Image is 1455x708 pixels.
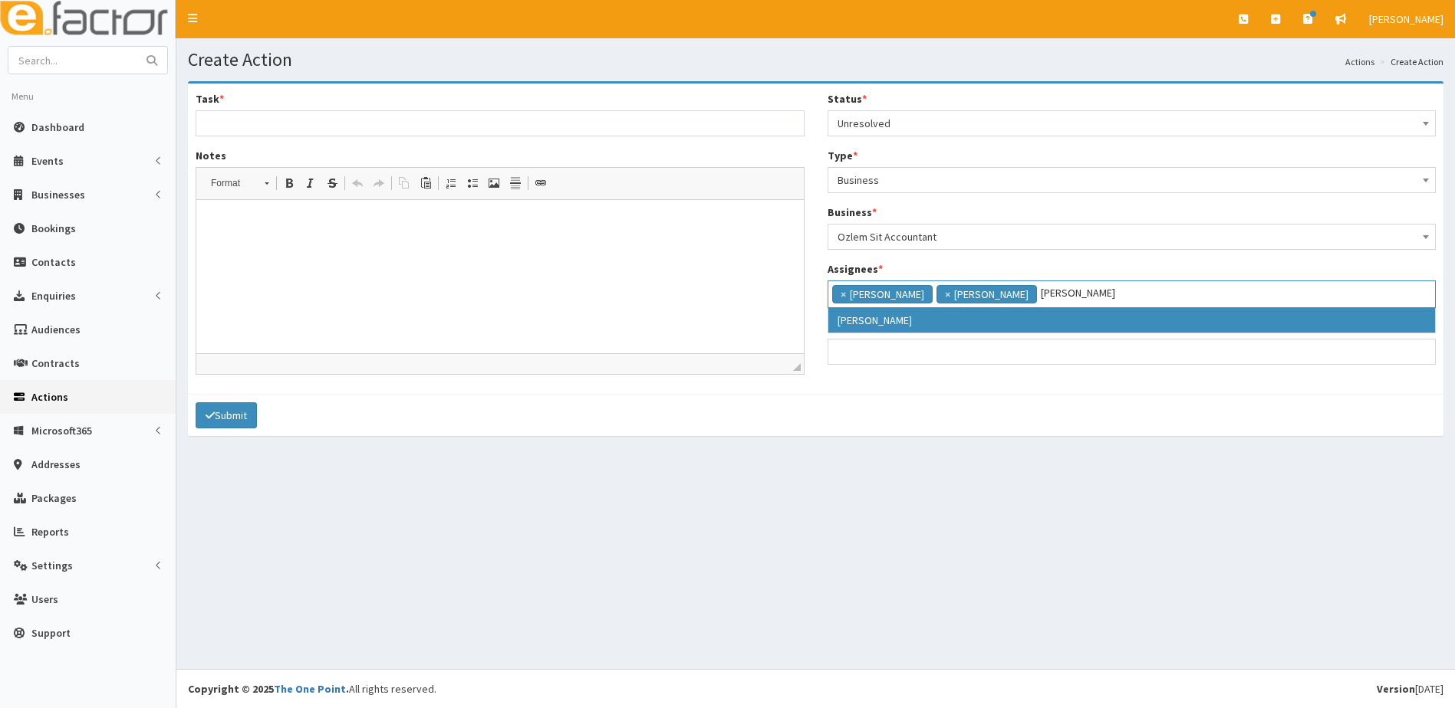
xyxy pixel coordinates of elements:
[505,173,526,193] a: Insert Horizontal Line
[1377,681,1443,697] div: [DATE]
[31,559,73,572] span: Settings
[1369,12,1443,26] span: [PERSON_NAME]
[937,285,1037,303] li: Paul Slade
[841,287,846,302] span: ×
[31,255,76,269] span: Contacts
[440,173,462,193] a: Insert/Remove Numbered List
[945,287,950,302] span: ×
[1345,55,1374,68] a: Actions
[8,47,137,74] input: Search...
[793,363,801,371] span: Drag to resize
[188,50,1443,70] h1: Create Action
[828,148,858,163] label: Type
[274,682,346,696] a: The One Point
[196,148,226,163] label: Notes
[393,173,415,193] a: Copy (Ctrl+C)
[202,172,277,194] a: Format
[31,457,81,471] span: Addresses
[415,173,436,193] a: Paste (Ctrl+V)
[321,173,343,193] a: Strike Through
[368,173,390,193] a: Redo (Ctrl+Y)
[828,167,1437,193] span: Business
[31,221,76,235] span: Bookings
[1376,55,1443,68] li: Create Action
[203,173,257,193] span: Format
[1377,682,1415,696] b: Version
[176,669,1455,708] footer: All rights reserved.
[31,323,81,336] span: Audiences
[347,173,368,193] a: Undo (Ctrl+Z)
[828,224,1437,250] span: Ozlem Sit Accountant
[278,173,300,193] a: Bold (Ctrl+B)
[462,173,483,193] a: Insert/Remove Bulleted List
[828,308,1436,333] li: [PERSON_NAME]
[828,110,1437,136] span: Unresolved
[530,173,551,193] a: Link (Ctrl+L)
[196,200,804,353] iframe: Rich Text Editor, notes
[832,285,933,303] li: Gina Waterhouse
[31,289,76,303] span: Enquiries
[828,261,883,277] label: Assignees
[196,402,257,428] button: Submit
[31,424,92,438] span: Microsoft365
[31,525,69,539] span: Reports
[31,120,84,134] span: Dashboard
[196,91,224,107] label: Task
[300,173,321,193] a: Italic (Ctrl+I)
[838,226,1427,247] span: Ozlem Sit Accountant
[828,205,877,220] label: Business
[31,626,71,640] span: Support
[31,188,85,202] span: Businesses
[31,592,58,606] span: Users
[838,169,1427,191] span: Business
[31,154,64,168] span: Events
[483,173,505,193] a: Image
[188,682,349,696] strong: Copyright © 2025 .
[838,113,1427,134] span: Unresolved
[31,390,68,404] span: Actions
[31,356,80,370] span: Contracts
[828,91,867,107] label: Status
[31,491,77,505] span: Packages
